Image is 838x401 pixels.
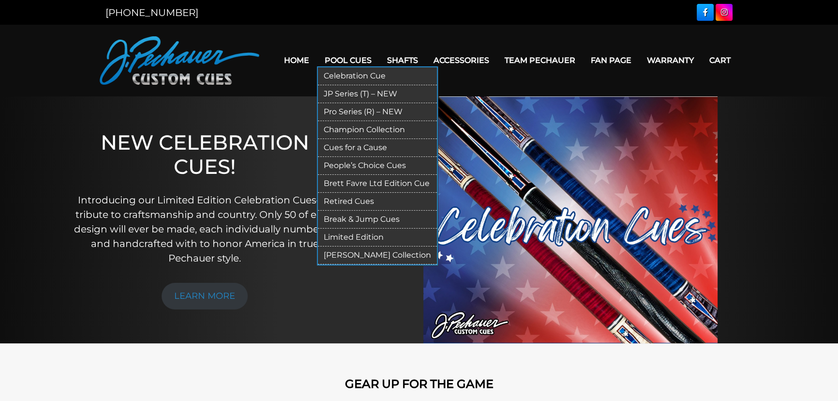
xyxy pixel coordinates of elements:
[317,48,379,73] a: Pool Cues
[345,377,494,391] strong: GEAR UP FOR THE GAME
[379,48,426,73] a: Shafts
[276,48,317,73] a: Home
[318,157,437,175] a: People’s Choice Cues
[497,48,583,73] a: Team Pechauer
[639,48,702,73] a: Warranty
[318,121,437,139] a: Champion Collection
[318,229,437,247] a: Limited Edition
[100,36,259,85] img: Pechauer Custom Cues
[318,211,437,229] a: Break & Jump Cues
[318,103,437,121] a: Pro Series (R) – NEW
[318,193,437,211] a: Retired Cues
[318,139,437,157] a: Cues for a Cause
[318,247,437,264] a: [PERSON_NAME] Collection
[318,67,437,85] a: Celebration Cue
[105,7,198,18] a: [PHONE_NUMBER]
[426,48,497,73] a: Accessories
[318,175,437,193] a: Brett Favre Ltd Edition Cue
[583,48,639,73] a: Fan Page
[162,283,248,309] a: LEARN MORE
[318,85,437,103] a: JP Series (T) – NEW
[68,193,342,265] p: Introducing our Limited Edition Celebration Cues—a tribute to craftsmanship and country. Only 50 ...
[702,48,738,73] a: Cart
[68,130,342,179] h1: NEW CELEBRATION CUES!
